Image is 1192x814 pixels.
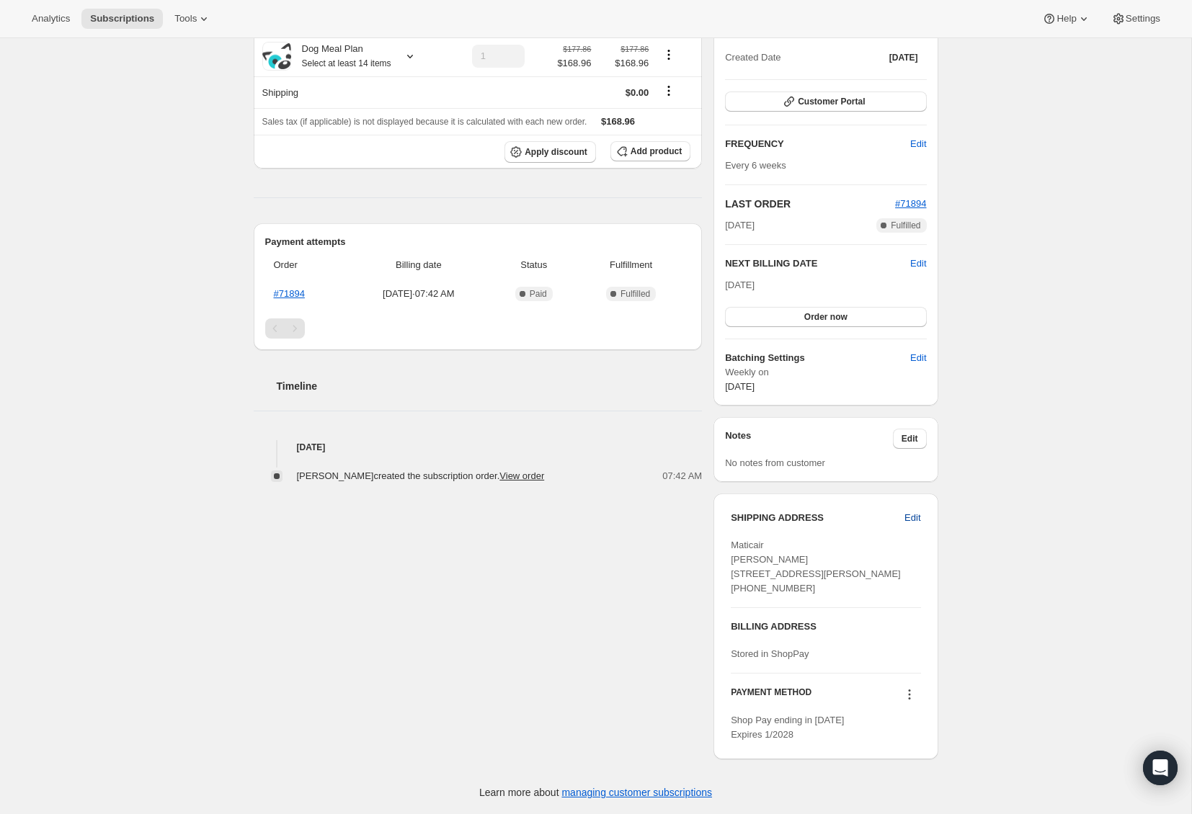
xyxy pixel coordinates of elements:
span: Fulfillment [580,258,682,272]
th: Shipping [254,76,446,108]
span: [PERSON_NAME] created the subscription order. [297,470,545,481]
button: Settings [1103,9,1169,29]
a: #71894 [895,198,926,209]
h2: Timeline [277,379,703,393]
h2: FREQUENCY [725,137,910,151]
h3: Notes [725,429,893,449]
span: [DATE] · 07:42 AM [350,287,487,301]
span: No notes from customer [725,457,825,468]
span: Analytics [32,13,70,24]
span: [DATE] [725,381,755,392]
span: $168.96 [600,56,649,71]
button: Product actions [657,47,680,63]
h2: LAST ORDER [725,197,895,211]
span: $168.96 [557,56,591,71]
a: View order [499,470,544,481]
span: [DATE] [889,52,918,63]
span: Status [496,258,571,272]
span: Edit [904,511,920,525]
span: Billing date [350,258,487,272]
button: Edit [902,346,935,370]
th: Order [265,249,346,281]
button: Order now [725,307,926,327]
h6: Batching Settings [725,351,910,365]
span: Every 6 weeks [725,160,786,171]
img: product img [262,43,291,69]
span: Edit [910,137,926,151]
span: 07:42 AM [662,469,702,483]
button: Add product [610,141,690,161]
a: managing customer subscriptions [561,787,712,798]
span: [DATE] [725,218,755,233]
span: Maticair [PERSON_NAME] [STREET_ADDRESS][PERSON_NAME] [PHONE_NUMBER] [731,540,901,594]
button: Shipping actions [657,83,680,99]
span: Add product [631,146,682,157]
h2: NEXT BILLING DATE [725,256,910,271]
span: Customer Portal [798,96,865,107]
span: $0.00 [626,87,649,98]
nav: Pagination [265,318,691,339]
button: #71894 [895,197,926,211]
span: Shop Pay ending in [DATE] Expires 1/2028 [731,715,844,740]
button: Tools [166,9,220,29]
span: Sales tax (if applicable) is not displayed because it is calculated with each new order. [262,117,587,127]
a: #71894 [274,288,305,299]
span: Fulfilled [891,220,920,231]
h3: SHIPPING ADDRESS [731,511,904,525]
button: Subscriptions [81,9,163,29]
span: Edit [910,351,926,365]
span: Tools [174,13,197,24]
span: Paid [530,288,547,300]
div: Dog Meal Plan [291,42,391,71]
span: Created Date [725,50,780,65]
h2: Payment attempts [265,235,691,249]
span: Weekly on [725,365,926,380]
button: Apply discount [504,141,596,163]
button: Edit [893,429,927,449]
button: Help [1033,9,1099,29]
span: $168.96 [601,116,635,127]
button: [DATE] [881,48,927,68]
button: Edit [896,506,929,529]
h4: [DATE] [254,440,703,455]
span: Settings [1126,13,1160,24]
span: Stored in ShopPay [731,648,809,659]
h3: PAYMENT METHOD [731,686,811,706]
span: [DATE] [725,279,755,290]
button: Edit [902,133,935,156]
span: Help [1057,13,1076,24]
span: Subscriptions [90,13,154,24]
small: Select at least 14 items [302,58,391,68]
span: Apply discount [525,146,587,158]
small: $177.86 [621,45,649,53]
span: Order now [804,311,848,323]
p: Learn more about [479,785,712,800]
button: Customer Portal [725,91,926,112]
h3: BILLING ADDRESS [731,620,920,634]
div: Open Intercom Messenger [1143,751,1178,785]
span: Fulfilled [621,288,650,300]
small: $177.86 [563,45,591,53]
button: Analytics [23,9,79,29]
button: Edit [910,256,926,271]
span: Edit [902,433,918,444]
